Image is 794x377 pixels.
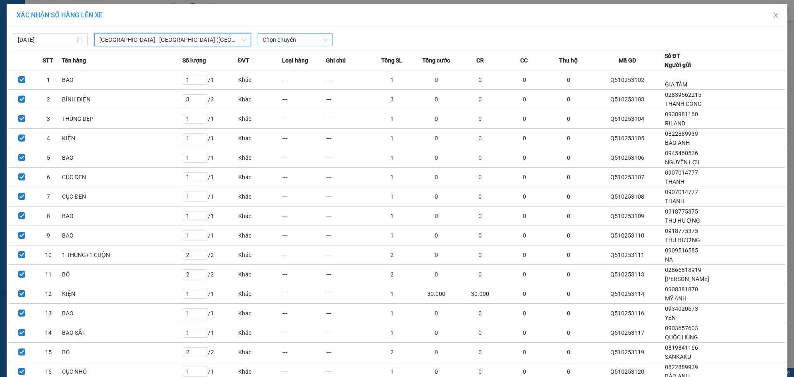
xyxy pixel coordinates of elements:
[182,265,238,284] td: / 2
[414,284,459,304] td: 30.000
[43,56,53,65] span: STT
[458,226,502,245] td: 0
[665,139,690,146] span: BẢO ANH
[71,8,91,17] span: Nhận:
[282,129,326,148] td: ---
[35,304,62,323] td: 13
[35,109,62,129] td: 3
[282,226,326,245] td: ---
[665,81,687,88] span: GIA TÂM
[502,148,547,168] td: 0
[458,187,502,207] td: 0
[182,168,238,187] td: / 1
[591,148,665,168] td: Q510253106
[326,148,370,168] td: ---
[619,56,636,65] span: Mã GD
[414,90,459,109] td: 0
[238,129,282,148] td: Khác
[238,70,282,90] td: Khác
[35,129,62,148] td: 4
[326,129,370,148] td: ---
[502,207,547,226] td: 0
[414,265,459,284] td: 0
[238,168,282,187] td: Khác
[62,148,182,168] td: BAO
[546,343,591,362] td: 0
[182,148,238,168] td: / 1
[414,168,459,187] td: 0
[62,343,182,362] td: BÓ
[242,37,246,42] span: down
[370,323,414,343] td: 1
[370,187,414,207] td: 1
[35,168,62,187] td: 6
[182,245,238,265] td: / 2
[665,256,673,263] span: NA
[458,90,502,109] td: 0
[546,207,591,226] td: 0
[282,207,326,226] td: ---
[546,323,591,343] td: 0
[422,56,450,65] span: Tổng cước
[458,284,502,304] td: 30.000
[665,189,698,195] span: 0907014777
[591,323,665,343] td: Q510253117
[546,187,591,207] td: 0
[71,7,155,27] div: VP hàng [GEOGRAPHIC_DATA]
[282,168,326,187] td: ---
[238,109,282,129] td: Khác
[7,27,65,38] div: 0398612421
[99,34,246,46] span: Sài Gòn - Nha Trang (Hàng hóa)
[665,267,701,273] span: 02866818919
[282,265,326,284] td: ---
[35,284,62,304] td: 12
[18,35,75,44] input: 14/10/2025
[665,198,684,204] span: THANH
[502,187,547,207] td: 0
[458,343,502,362] td: 0
[238,343,282,362] td: Khác
[591,187,665,207] td: Q510253108
[381,56,402,65] span: Tổng SL
[238,245,282,265] td: Khác
[502,343,547,362] td: 0
[591,226,665,245] td: Q510253110
[182,187,238,207] td: / 1
[458,323,502,343] td: 0
[282,284,326,304] td: ---
[62,168,182,187] td: CỤC ĐEN
[502,304,547,323] td: 0
[764,4,787,27] button: Close
[326,56,346,65] span: Ghi chú
[282,304,326,323] td: ---
[282,90,326,109] td: ---
[559,56,578,65] span: Thu hộ
[458,70,502,90] td: 0
[238,90,282,109] td: Khác
[591,265,665,284] td: Q510253113
[502,245,547,265] td: 0
[35,207,62,226] td: 8
[62,245,182,265] td: 1 THÙNG+1 CUỘN
[414,187,459,207] td: 0
[7,7,65,17] div: Quận 5
[326,70,370,90] td: ---
[665,91,701,98] span: 02839562215
[182,284,238,304] td: / 1
[520,56,528,65] span: CC
[502,168,547,187] td: 0
[370,70,414,90] td: 1
[7,17,65,27] div: YẾN
[326,90,370,109] td: ---
[326,187,370,207] td: ---
[62,284,182,304] td: KIỆN
[591,168,665,187] td: Q510253107
[414,226,459,245] td: 0
[502,226,547,245] td: 0
[282,245,326,265] td: ---
[546,168,591,187] td: 0
[326,207,370,226] td: ---
[62,265,182,284] td: BÓ
[502,90,547,109] td: 0
[69,53,100,62] span: Chưa thu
